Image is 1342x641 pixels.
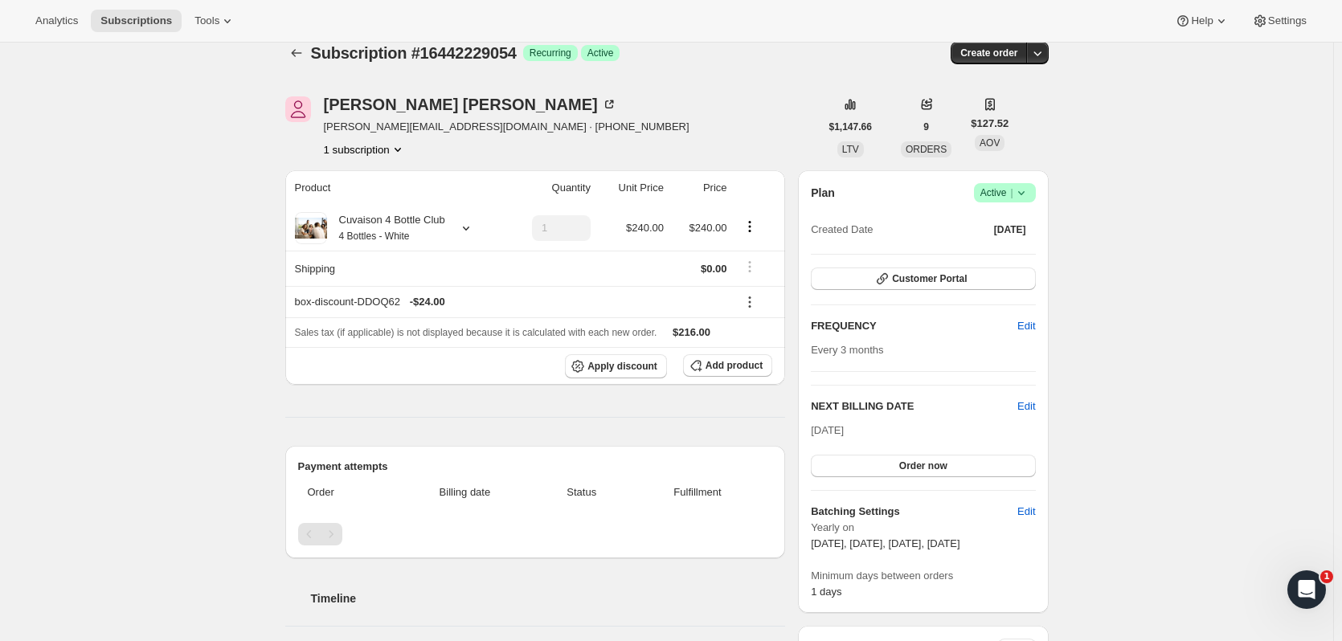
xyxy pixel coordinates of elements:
[298,475,395,510] th: Order
[673,326,710,338] span: $216.00
[632,484,763,500] span: Fulfillment
[811,222,873,238] span: Created Date
[980,185,1029,201] span: Active
[541,484,623,500] span: Status
[892,272,967,285] span: Customer Portal
[285,42,308,64] button: Subscriptions
[1242,10,1316,32] button: Settings
[820,116,882,138] button: $1,147.66
[811,586,841,598] span: 1 days
[1017,504,1035,520] span: Edit
[737,258,763,276] button: Shipping actions
[1165,10,1238,32] button: Help
[811,185,835,201] h2: Plan
[829,120,872,133] span: $1,147.66
[811,520,1035,536] span: Yearly on
[324,96,617,112] div: [PERSON_NAME] [PERSON_NAME]
[311,590,786,606] h2: Timeline
[587,47,614,59] span: Active
[565,354,667,378] button: Apply discount
[1287,570,1326,609] iframe: Intercom live chat
[951,42,1027,64] button: Create order
[994,223,1026,236] span: [DATE]
[399,484,531,500] span: Billing date
[811,398,1017,414] h2: NEXT BILLING DATE
[706,359,763,372] span: Add product
[295,294,727,310] div: box-discount-DDOQ62
[971,116,1009,132] span: $127.52
[811,344,883,356] span: Every 3 months
[324,141,406,157] button: Product actions
[91,10,182,32] button: Subscriptions
[1191,14,1213,27] span: Help
[185,10,245,32] button: Tools
[906,144,947,155] span: ORDERS
[683,354,772,377] button: Add product
[587,360,657,373] span: Apply discount
[811,537,959,549] span: [DATE], [DATE], [DATE], [DATE]
[960,47,1017,59] span: Create order
[100,14,172,27] span: Subscriptions
[1320,570,1333,583] span: 1
[285,251,505,286] th: Shipping
[811,267,1035,290] button: Customer Portal
[1008,313,1045,339] button: Edit
[1017,318,1035,334] span: Edit
[311,44,517,62] span: Subscription #16442229054
[295,327,657,338] span: Sales tax (if applicable) is not displayed because it is calculated with each new order.
[811,455,1035,477] button: Order now
[1017,398,1035,414] button: Edit
[899,459,947,472] span: Order now
[842,144,859,155] span: LTV
[285,170,505,206] th: Product
[26,10,88,32] button: Analytics
[811,504,1017,520] h6: Batching Settings
[410,294,445,310] span: - $24.00
[984,218,1036,241] button: [DATE]
[811,424,844,436] span: [DATE]
[1268,14,1307,27] span: Settings
[298,459,773,475] h2: Payment attempts
[505,170,595,206] th: Quantity
[194,14,219,27] span: Tools
[737,218,763,235] button: Product actions
[339,231,410,242] small: 4 Bottles - White
[811,318,1017,334] h2: FREQUENCY
[35,14,78,27] span: Analytics
[914,116,939,138] button: 9
[530,47,571,59] span: Recurring
[923,120,929,133] span: 9
[811,568,1035,584] span: Minimum days between orders
[1008,499,1045,525] button: Edit
[327,212,445,244] div: Cuvaison 4 Bottle Club
[701,263,727,275] span: $0.00
[669,170,732,206] th: Price
[324,119,689,135] span: [PERSON_NAME][EMAIL_ADDRESS][DOMAIN_NAME] · [PHONE_NUMBER]
[298,523,773,545] nav: Pagination
[595,170,669,206] th: Unit Price
[689,222,727,234] span: $240.00
[980,137,1000,149] span: AOV
[1010,186,1013,199] span: |
[285,96,311,122] span: Jacqueline Whelan
[626,222,664,234] span: $240.00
